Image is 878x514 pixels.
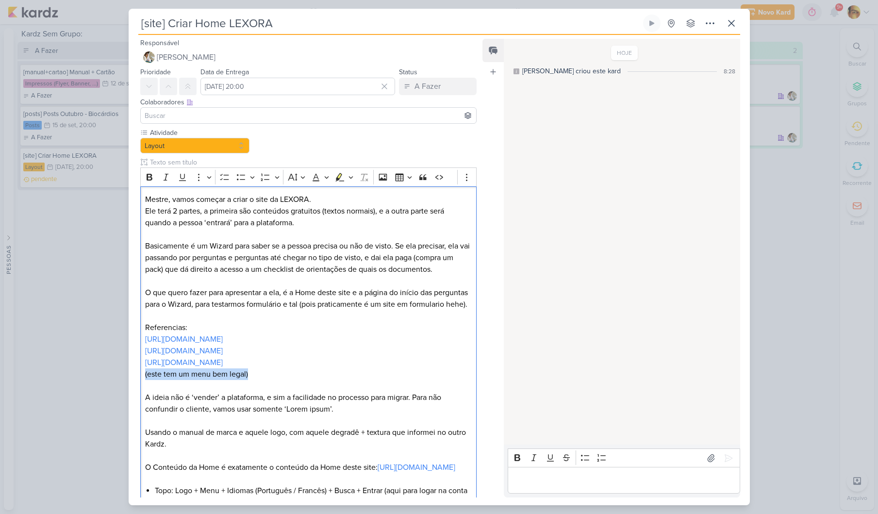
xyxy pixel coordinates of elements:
label: Responsável [140,39,179,47]
div: Editor toolbar [508,448,740,467]
label: Data de Entrega [200,68,249,76]
div: A Fazer [414,81,441,92]
label: Prioridade [140,68,171,76]
p: O que quero fazer para apresentar a ela, é a Home deste site e a página do início das perguntas p... [145,287,471,310]
div: Editor editing area: main [508,467,740,494]
button: [PERSON_NAME] [140,49,477,66]
label: Atividade [149,128,250,138]
button: Layout [140,138,250,153]
p: Mestre, vamos começar a criar o site da LEXORA. [145,194,471,205]
a: [URL][DOMAIN_NAME] [145,358,223,367]
div: [PERSON_NAME] criou este kard [522,66,621,76]
a: [URL][DOMAIN_NAME] [145,346,223,356]
span: [PERSON_NAME] [157,51,215,63]
div: Ligar relógio [648,19,656,27]
img: Raphael Simas [143,51,155,63]
p: Basicamente é um Wizard para saber se a pessoa precisa ou não de visto. Se ela precisar, ela vai ... [145,240,471,275]
p: A ideia não é ‘vender’ a plataforma, e sim a facilidade no processo para migrar. Para não confund... [145,392,471,415]
a: [URL][DOMAIN_NAME] [378,463,455,472]
p: Referencias: [145,322,471,333]
a: [URL][DOMAIN_NAME] [145,334,223,344]
input: Buscar [143,110,475,121]
p: O Conteúdo da Home é exatamente o conteúdo da Home deste site: [145,462,471,473]
button: A Fazer [399,78,477,95]
label: Status [399,68,417,76]
p: (este tem um menu bem legal) [145,368,471,380]
input: Kard Sem Título [138,15,641,32]
div: 8:28 [724,67,735,76]
div: Colaboradores [140,97,477,107]
p: Usando o manual de marca e aquele logo, com aquele degradê + textura que informei no outro Kardz. [145,427,471,450]
div: Editor toolbar [140,167,477,186]
input: Select a date [200,78,396,95]
p: Ele terá 2 partes, a primeira são conteúdos gratuitos (textos normais), e a outra parte será quan... [145,205,471,229]
input: Texto sem título [148,157,477,167]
